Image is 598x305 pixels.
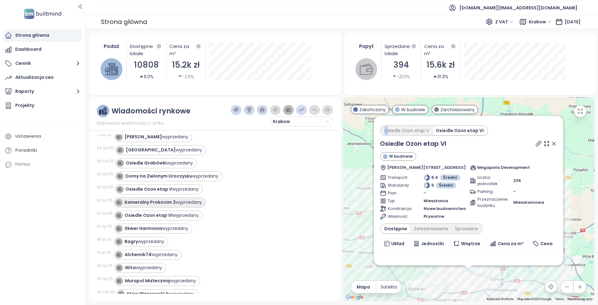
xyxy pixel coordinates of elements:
[3,130,82,143] a: Ustawienia
[555,297,564,301] a: Terms (opens in new tab)
[567,297,592,301] a: Report a map error
[126,147,203,153] div: wyprzedany.
[424,59,457,71] div: 15.6k zł
[273,107,278,113] img: price-tag-grey.png
[443,174,457,181] span: Średni
[130,43,163,57] div: Dostępne lokale
[97,184,113,190] div: 02 sie 25
[495,17,514,26] span: Z VAT
[246,107,252,113] img: trophy-dark-blue.png
[439,182,453,188] span: Średni
[421,240,444,247] span: Jednostki
[97,171,113,177] div: 03 sie 25
[387,164,466,171] span: [PERSON_NAME][STREET_ADDRESS]
[381,224,411,233] div: Dostępne
[424,213,444,220] span: Prywatne
[117,187,122,191] img: icon
[125,134,189,140] div: wyprzedany.
[116,213,121,217] img: icon
[130,59,163,71] div: 10808
[392,74,396,79] span: caret-down
[15,45,41,53] div: Dashboard
[424,43,457,57] div: Cena za m²
[139,74,144,79] span: caret-up
[97,263,113,269] div: 09 lip 25
[126,186,172,192] strong: Osiedle Ozon etap V
[529,17,552,26] span: Krakow
[517,297,551,301] span: Map data ©2025 Google
[15,74,54,81] div: Aktualizacja cen
[388,182,410,188] span: Standardy
[126,160,167,166] strong: Osiedle Grabówki
[388,198,410,204] span: Typ
[125,238,165,245] div: wyprzedany.
[97,145,114,151] div: 04 sie 25
[355,43,378,50] div: Popyt
[487,297,514,301] button: Keyboard shortcuts
[381,284,397,290] span: Satelita
[513,188,516,194] span: -
[411,224,452,233] div: Zarezerwowane
[125,212,200,219] div: wyprzedany.
[125,225,189,232] div: wyprzedany.
[118,161,122,165] img: icon
[459,0,577,15] span: [DOMAIN_NAME][EMAIL_ADDRESS][DOMAIN_NAME]
[125,212,173,218] strong: Osiedle Ozon etap VI
[376,281,401,293] button: Satelita
[380,139,446,148] a: Osiedle Ozon etap VI
[477,164,530,171] span: Megapolis Development
[126,147,176,153] strong: [GEOGRAPHIC_DATA]
[389,153,413,160] span: W budowie
[117,174,122,178] img: icon
[388,206,410,212] span: Konstrukcja
[433,74,437,79] span: caret-up
[3,158,82,171] div: Pomoc
[477,174,499,187] span: Liczba jednostek
[344,293,365,301] a: Open this area in Google Maps (opens a new window)
[116,226,121,231] img: icon
[125,199,203,206] div: wyprzedany.
[401,106,425,113] span: W budowie
[299,107,304,113] img: price-increases.png
[392,73,410,80] div: -21.0%
[424,206,466,212] span: Nowe budownictwo
[126,173,219,179] div: wyprzedany.
[125,278,170,284] strong: Murapol Mateczniq
[385,43,418,57] div: Sprzedane lokale
[312,107,317,113] img: price-decreases.png
[360,63,373,76] img: wallet
[169,43,195,57] div: Cena za m²
[513,178,521,184] span: 236
[125,264,136,271] strong: Wita
[259,107,265,113] img: home-dark-blue.png
[97,198,112,203] div: 01 sie 25
[125,225,162,231] strong: Skwer Harmonia
[125,199,176,205] strong: Kameralny Prokocim 2
[498,240,524,247] span: Cena za m²
[3,99,82,112] a: Projekty
[125,251,178,258] div: wyprzedany.
[541,240,553,247] span: Cena
[178,73,194,80] div: -2.5%
[126,173,192,179] strong: Domy na Zielonym Uroczysku
[117,265,121,270] img: icon
[139,73,154,80] div: 9.0%
[116,135,121,139] img: icon
[424,190,426,196] span: -
[97,158,114,164] div: 04 sie 25
[351,281,376,293] button: Mapa
[116,200,121,204] img: icon
[3,144,82,157] a: Poradniki
[169,59,202,71] div: 15.2k zł
[432,126,487,135] div: Osiedle Ozon etap VI
[3,85,82,98] button: Raporty
[15,146,37,154] div: Poradniki
[388,190,410,196] span: Plan
[97,250,112,255] div: 13 lip 25
[3,29,82,42] a: Strona główna
[477,188,499,195] span: Parking
[125,134,162,140] strong: [PERSON_NAME]
[431,174,438,181] span: 5.4
[97,289,115,295] div: 30 cze 25
[117,279,121,283] img: icon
